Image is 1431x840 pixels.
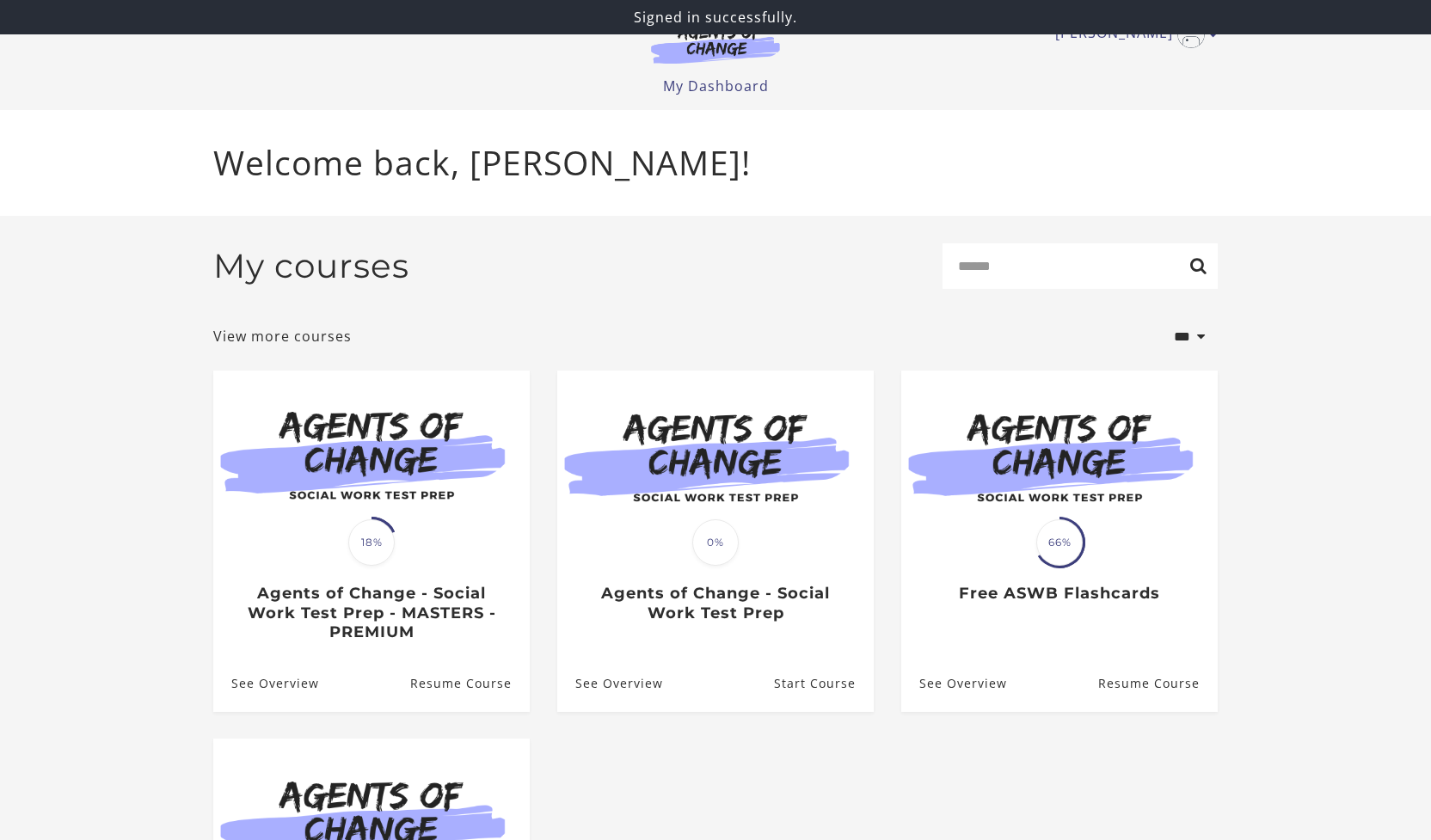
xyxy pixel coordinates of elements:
[774,655,874,711] a: Agents of Change - Social Work Test Prep: Resume Course
[663,77,769,95] a: My Dashboard
[1055,21,1209,48] a: Toggle menu
[213,326,352,346] a: View more courses
[348,519,395,566] span: 18%
[1036,519,1083,566] span: 66%
[410,655,530,711] a: Agents of Change - Social Work Test Prep - MASTERS - PREMIUM: Resume Course
[919,584,1199,604] h3: Free ASWB Flashcards
[7,7,1424,28] p: Signed in successfully.
[213,246,409,286] h2: My courses
[575,584,855,622] h3: Agents of Change - Social Work Test Prep
[213,655,319,711] a: Agents of Change - Social Work Test Prep - MASTERS - PREMIUM: See Overview
[1098,655,1218,711] a: Free ASWB Flashcards: Resume Course
[557,655,663,711] a: Agents of Change - Social Work Test Prep: See Overview
[692,519,739,566] span: 0%
[231,584,511,642] h3: Agents of Change - Social Work Test Prep - MASTERS - PREMIUM
[633,24,798,64] img: Agents of Change Logo
[901,655,1007,711] a: Free ASWB Flashcards: See Overview
[213,138,1218,188] p: Welcome back, [PERSON_NAME]!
